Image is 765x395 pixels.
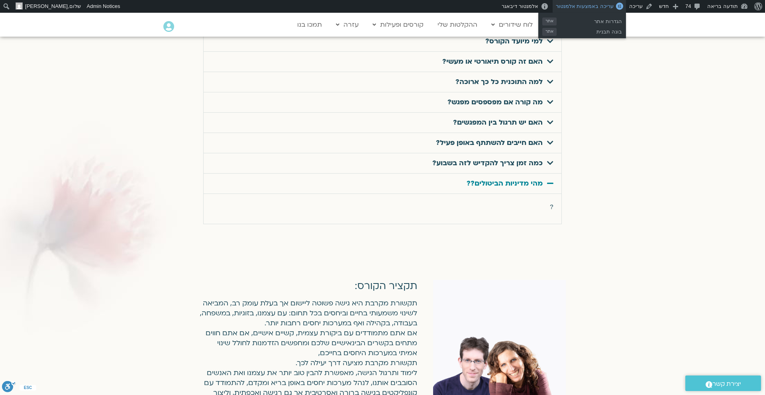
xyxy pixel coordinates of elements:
a: האם יש תרגול בין המפגשים? [453,118,543,127]
div: האם חייבים להשתתף באופן פעיל? [204,133,561,153]
span: יצירת קשר [712,379,741,389]
a: למה התוכנית כל כך ארוכה? [455,77,543,86]
a: מהי מדיניות הביטולים?? [467,179,543,188]
span: הגדרות אתר [557,15,622,25]
a: האם חייבים להשתתף באופן פעיל? [436,138,543,147]
h6: ? [212,203,553,212]
a: יצירת קשר [685,375,761,391]
span: [PERSON_NAME] [25,3,68,9]
div: האם יש תרגול בין המפגשים? [204,113,561,133]
p: תקציר הקורס: [199,280,417,292]
span: אתר [542,18,557,25]
span: אתר [542,28,557,36]
div: כמה זמן צריך להקדיש לזה בשבוע? [204,153,561,173]
a: עזרה [332,17,363,32]
a: כמה זמן צריך להקדיש לזה בשבוע? [432,158,543,168]
div: האם זה קורס תיאורטי או מעשי? [204,52,561,72]
a: האם זה קורס תיאורטי או מעשי? [442,57,543,66]
a: תמכו בנו [293,17,326,32]
a: למי מיועד הקורס? [485,37,543,46]
span: בונה תבנית [557,25,622,36]
a: הגדרות אתראתר [538,15,626,25]
div: מהי מדיניות הביטולים?? [204,174,561,194]
a: לוח שידורים [487,17,537,32]
a: ההקלטות שלי [433,17,481,32]
div: למי מיועד הקורס? [204,31,561,51]
span: עריכה באמצעות אלמנטור [556,3,614,9]
div: מהי מדיניות הביטולים?? [204,194,561,224]
a: מה קורה אם מפספסים מפגש? [447,98,543,107]
div: למה התוכנית כל כך ארוכה? [204,72,561,92]
a: בונה תבניתאתר [538,25,626,36]
a: קורסים ופעילות [369,17,428,32]
div: מה קורה אם מפספסים מפגש? [204,92,561,112]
